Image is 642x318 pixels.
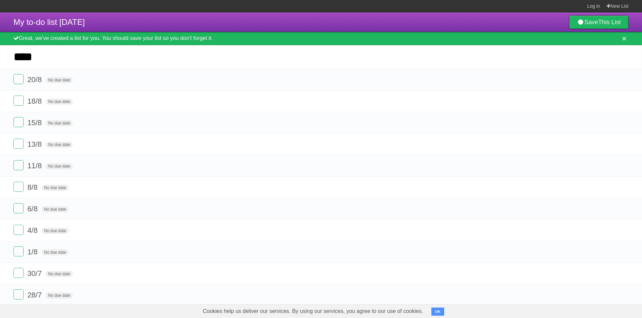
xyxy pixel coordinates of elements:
[13,117,24,127] label: Done
[27,205,39,213] span: 6/8
[13,289,24,299] label: Done
[13,268,24,278] label: Done
[27,226,39,235] span: 4/8
[41,185,69,191] span: No due date
[45,120,73,126] span: No due date
[27,140,43,148] span: 13/8
[13,96,24,106] label: Done
[45,271,73,277] span: No due date
[13,203,24,213] label: Done
[27,248,39,256] span: 1/8
[13,225,24,235] label: Done
[13,182,24,192] label: Done
[45,99,73,105] span: No due date
[41,228,69,234] span: No due date
[27,97,43,105] span: 18/8
[27,291,43,299] span: 28/7
[13,160,24,170] label: Done
[45,163,73,169] span: No due date
[196,305,430,318] span: Cookies help us deliver our services. By using our services, you agree to our use of cookies.
[27,183,39,191] span: 8/8
[598,19,621,26] b: This List
[13,246,24,256] label: Done
[41,249,69,255] span: No due date
[13,74,24,84] label: Done
[13,17,85,27] span: My to-do list [DATE]
[27,75,43,84] span: 20/8
[13,139,24,149] label: Done
[27,162,43,170] span: 11/8
[45,77,73,83] span: No due date
[45,292,73,298] span: No due date
[431,308,445,316] button: OK
[569,15,629,29] a: SaveThis List
[45,142,73,148] span: No due date
[41,206,69,212] span: No due date
[27,269,43,278] span: 30/7
[27,118,43,127] span: 15/8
